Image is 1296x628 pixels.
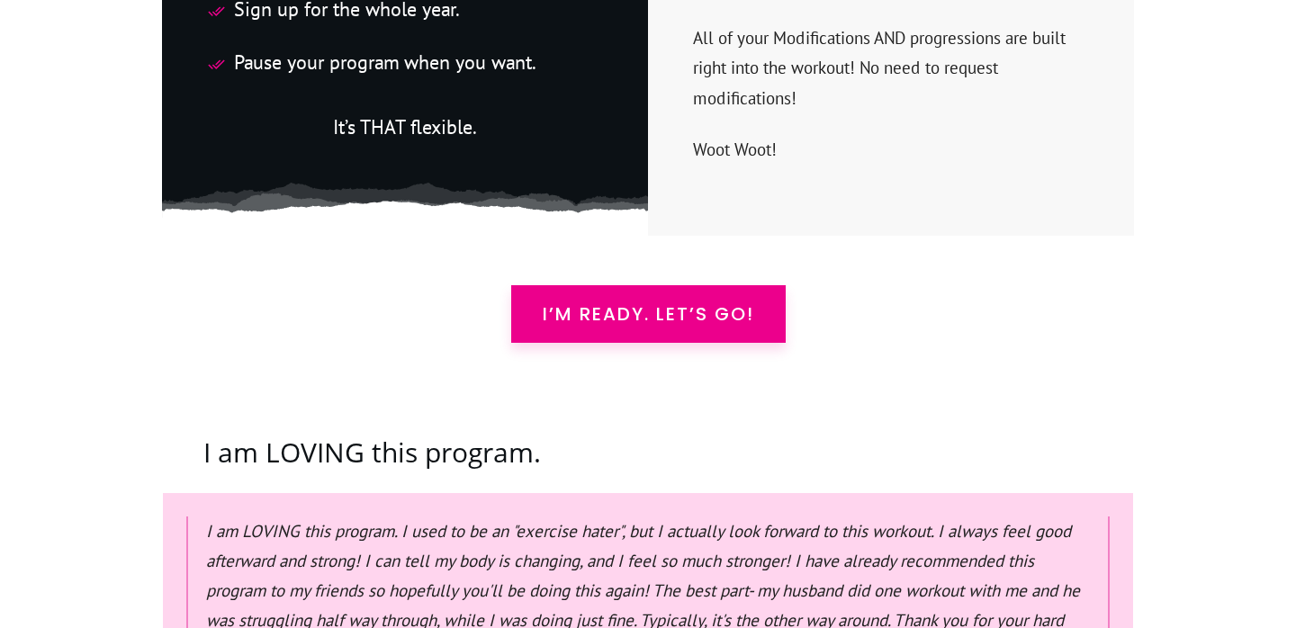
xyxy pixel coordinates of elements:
[163,434,1133,493] h4: I am LOVING this program.
[693,135,1089,186] p: Woot Woot!
[693,23,1089,135] p: All of your Modifications AND progressions are built right into the workout! No need to request m...
[543,303,754,325] span: I’m READY. Let’s Go!
[511,285,786,343] a: I’m READY. Let’s Go!
[199,110,611,145] p: It’s THAT flexible.
[234,47,536,78] span: Pause your program when you want.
